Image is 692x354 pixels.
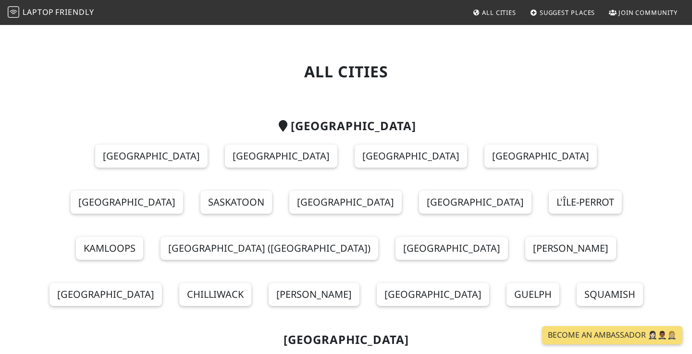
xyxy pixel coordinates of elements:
[482,8,516,17] span: All Cities
[377,283,489,306] a: [GEOGRAPHIC_DATA]
[484,145,597,168] a: [GEOGRAPHIC_DATA]
[542,326,682,344] a: Become an Ambassador 🤵🏻‍♀️🤵🏾‍♂️🤵🏼‍♀️
[507,283,559,306] a: Guelph
[76,237,143,260] a: Kamloops
[289,191,402,214] a: [GEOGRAPHIC_DATA]
[71,191,183,214] a: [GEOGRAPHIC_DATA]
[525,237,616,260] a: [PERSON_NAME]
[605,4,681,21] a: Join Community
[161,237,378,260] a: [GEOGRAPHIC_DATA] ([GEOGRAPHIC_DATA])
[269,283,359,306] a: [PERSON_NAME]
[419,191,531,214] a: [GEOGRAPHIC_DATA]
[200,191,272,214] a: Saskatoon
[35,62,657,81] h1: All Cities
[618,8,678,17] span: Join Community
[8,4,94,21] a: LaptopFriendly LaptopFriendly
[8,6,19,18] img: LaptopFriendly
[355,145,467,168] a: [GEOGRAPHIC_DATA]
[179,283,251,306] a: Chilliwack
[540,8,595,17] span: Suggest Places
[225,145,337,168] a: [GEOGRAPHIC_DATA]
[95,145,208,168] a: [GEOGRAPHIC_DATA]
[549,191,622,214] a: L'Île-Perrot
[49,283,162,306] a: [GEOGRAPHIC_DATA]
[577,283,643,306] a: Squamish
[55,7,94,17] span: Friendly
[395,237,508,260] a: [GEOGRAPHIC_DATA]
[469,4,520,21] a: All Cities
[526,4,599,21] a: Suggest Places
[35,333,657,347] h2: [GEOGRAPHIC_DATA]
[23,7,54,17] span: Laptop
[35,119,657,133] h2: [GEOGRAPHIC_DATA]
